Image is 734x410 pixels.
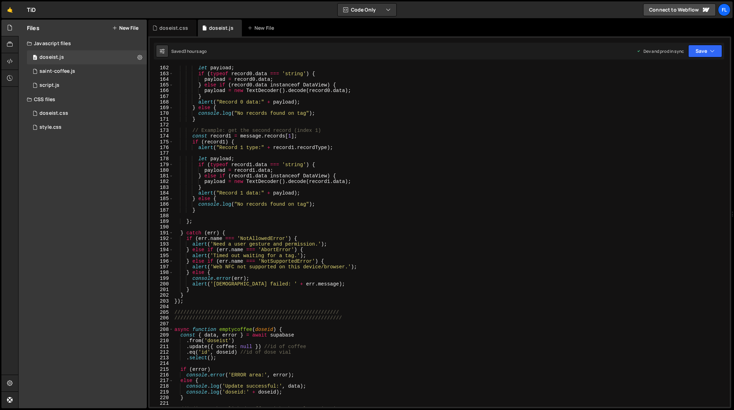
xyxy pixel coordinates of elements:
: 4604/37981.js [27,50,147,64]
div: 199 [150,276,173,281]
div: 196 [150,259,173,264]
div: 210 [150,338,173,344]
div: 217 [150,378,173,383]
div: doseist.js [209,24,233,31]
div: 187 [150,207,173,213]
div: 206 [150,315,173,321]
div: 215 [150,367,173,372]
div: 4604/42100.css [27,106,147,120]
div: 188 [150,213,173,219]
div: 193 [150,241,173,247]
div: 205 [150,310,173,315]
div: 175 [150,139,173,145]
div: 218 [150,383,173,389]
div: 194 [150,247,173,253]
div: 163 [150,71,173,77]
div: 216 [150,372,173,378]
div: 207 [150,321,173,327]
div: 181 [150,173,173,179]
button: Code Only [338,3,396,16]
div: doseist.css [39,110,68,116]
div: 200 [150,281,173,287]
a: 🤙 [1,1,19,18]
div: 185 [150,196,173,202]
div: 178 [150,156,173,162]
div: 209 [150,332,173,338]
div: doseist.css [159,24,188,31]
div: TiD [27,6,36,14]
div: 213 [150,355,173,361]
div: 3 hours ago [184,48,207,54]
div: 208 [150,327,173,332]
div: style.css [39,124,62,130]
div: 170 [150,111,173,116]
div: Saved [171,48,207,54]
div: 203 [150,298,173,304]
div: Dev and prod in sync [636,48,684,54]
div: 172 [150,122,173,128]
div: 184 [150,190,173,196]
div: 4604/27020.js [27,64,147,78]
div: 177 [150,150,173,156]
div: 179 [150,162,173,168]
div: 202 [150,292,173,298]
div: 190 [150,224,173,230]
div: 165 [150,82,173,88]
div: 211 [150,344,173,349]
div: 166 [150,88,173,93]
div: 176 [150,145,173,150]
div: 191 [150,230,173,236]
div: 192 [150,236,173,241]
div: 197 [150,264,173,270]
div: 198 [150,270,173,275]
div: 221 [150,401,173,406]
div: 204 [150,304,173,310]
div: 214 [150,361,173,366]
div: 220 [150,395,173,401]
div: 182 [150,179,173,184]
div: 169 [150,105,173,111]
button: Save [688,45,722,57]
div: 201 [150,287,173,292]
div: 195 [150,253,173,259]
div: 171 [150,116,173,122]
div: 183 [150,185,173,190]
h2: Files [27,24,39,32]
div: 162 [150,65,173,71]
div: 212 [150,349,173,355]
a: Connect to Webflow [643,3,716,16]
div: CSS files [19,92,147,106]
button: New File [112,25,138,31]
div: 174 [150,133,173,139]
div: 189 [150,219,173,224]
span: 0 [33,55,37,61]
div: 4604/25434.css [27,120,147,134]
div: doseist.js [39,54,64,61]
div: 168 [150,99,173,105]
div: 173 [150,128,173,133]
div: 186 [150,202,173,207]
div: 167 [150,94,173,99]
div: 180 [150,168,173,173]
div: saint-coffee.js [39,68,75,75]
div: 4604/24567.js [27,78,147,92]
div: script.js [39,82,59,89]
div: Javascript files [19,36,147,50]
div: 164 [150,77,173,82]
div: 219 [150,389,173,395]
div: New File [247,24,277,31]
a: Fl [718,3,731,16]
